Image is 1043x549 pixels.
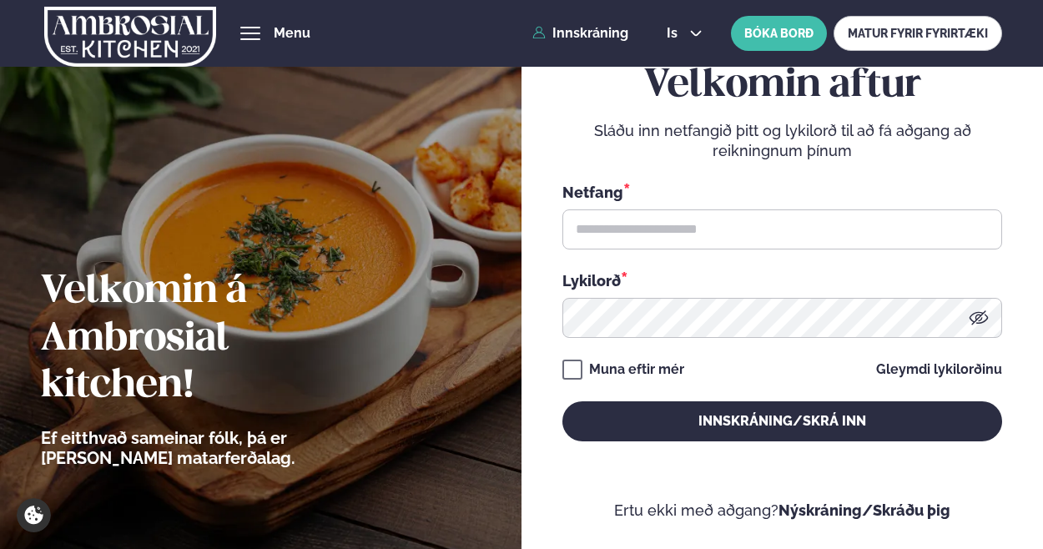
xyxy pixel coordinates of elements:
[562,269,1003,291] div: Lykilorð
[653,27,716,40] button: is
[778,501,950,519] a: Nýskráning/Skráðu þig
[562,401,1003,441] button: Innskráning/Skrá inn
[44,3,216,71] img: logo
[834,16,1002,51] a: MATUR FYRIR FYRIRTÆKI
[731,16,827,51] button: BÓKA BORÐ
[41,269,387,409] h2: Velkomin á Ambrosial kitchen!
[532,26,628,41] a: Innskráning
[562,501,1003,521] p: Ertu ekki með aðgang?
[240,23,260,43] button: hamburger
[562,181,1003,203] div: Netfang
[562,63,1003,109] h2: Velkomin aftur
[667,27,683,40] span: is
[41,428,387,468] p: Ef eitthvað sameinar fólk, þá er [PERSON_NAME] matarferðalag.
[562,121,1003,161] p: Sláðu inn netfangið þitt og lykilorð til að fá aðgang að reikningnum þínum
[17,498,51,532] a: Cookie settings
[876,363,1002,376] a: Gleymdi lykilorðinu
